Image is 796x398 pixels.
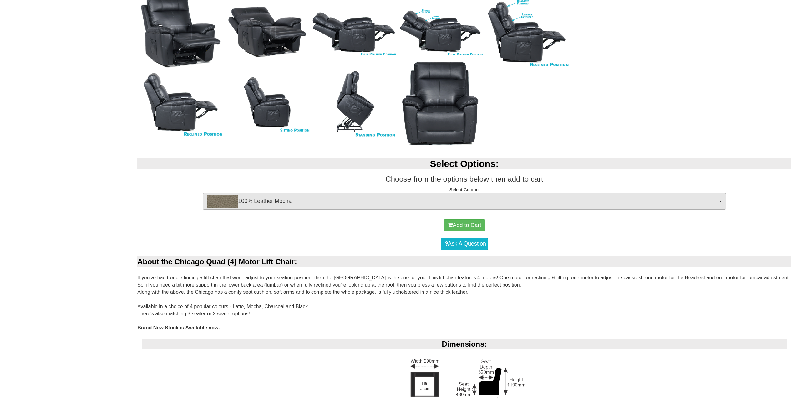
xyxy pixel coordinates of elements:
button: 100% Leather Mocha100% Leather Mocha [203,193,726,210]
div: Dimensions: [142,339,787,349]
b: Brand New Stock is Available now. [137,325,220,330]
a: Ask A Question [441,238,488,250]
span: 100% Leather Mocha [207,195,718,208]
img: 100% Leather Mocha [207,195,238,208]
h3: Choose from the options below then add to cart [137,175,791,183]
b: Select Options: [430,158,499,169]
button: Add to Cart [444,219,485,232]
div: About the Chicago Quad (4) Motor Lift Chair: [137,256,791,267]
strong: Select Colour: [449,187,479,192]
